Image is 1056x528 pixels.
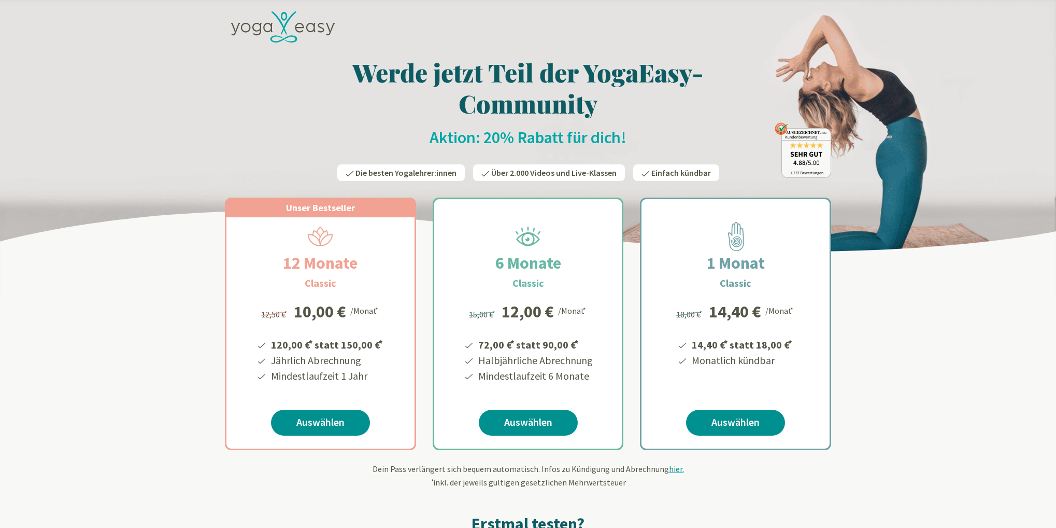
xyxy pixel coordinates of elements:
[682,251,790,275] h2: 1 Monat
[286,202,355,214] span: Unser Bestseller
[558,303,588,317] div: /Monat
[651,168,711,178] span: Einfach kündbar
[690,335,794,353] li: 14,40 € statt 18,00 €
[269,368,384,384] li: Mindestlaufzeit 1 Jahr
[350,303,380,317] div: /Monat
[430,477,626,488] span: inkl. der jeweils gültigen gesetzlichen Mehrwertsteuer
[225,127,831,148] h2: Aktion: 20% Rabatt für dich!
[479,410,578,436] a: Auswählen
[709,303,761,320] div: 14,40 €
[261,309,289,319] span: 12,50 €
[676,309,704,319] span: 18,00 €
[669,464,684,474] span: hier.
[690,353,794,368] li: Monatlich kündbar
[225,463,831,489] div: Dein Pass verlängert sich bequem automatisch. Infos zu Kündigung und Abrechnung
[502,303,554,320] div: 12,00 €
[477,368,593,384] li: Mindestlaufzeit 6 Monate
[469,309,496,319] span: 15,00 €
[491,168,617,178] span: Über 2.000 Videos und Live-Klassen
[305,275,336,291] h3: Classic
[765,303,795,317] div: /Monat
[355,168,456,178] span: Die besten Yogalehrer:innen
[720,275,751,291] h3: Classic
[477,335,593,353] li: 72,00 € statt 90,00 €
[775,122,831,178] img: ausgezeichnet_badge.png
[269,335,384,353] li: 120,00 € statt 150,00 €
[294,303,346,320] div: 10,00 €
[470,251,586,275] h2: 6 Monate
[269,353,384,368] li: Jährlich Abrechnung
[477,353,593,368] li: Halbjährliche Abrechnung
[686,410,785,436] a: Auswählen
[225,57,831,119] h1: Werde jetzt Teil der YogaEasy-Community
[512,275,544,291] h3: Classic
[258,251,382,275] h2: 12 Monate
[271,410,370,436] a: Auswählen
